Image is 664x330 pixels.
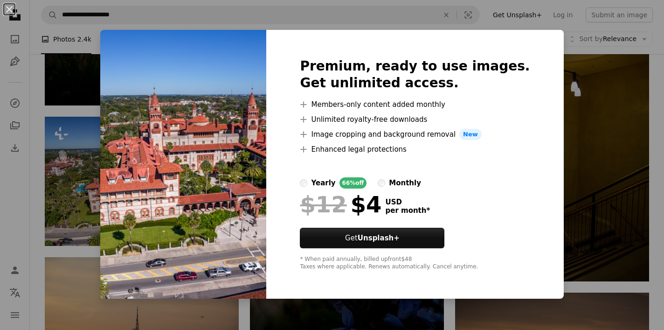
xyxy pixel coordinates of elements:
[300,99,530,110] li: Members-only content added monthly
[385,206,430,215] span: per month *
[300,179,307,187] input: yearly66%off
[300,144,530,155] li: Enhanced legal protections
[459,129,482,140] span: New
[300,192,381,217] div: $4
[300,228,444,248] button: GetUnsplash+
[389,177,421,189] div: monthly
[339,177,367,189] div: 66% off
[358,234,400,242] strong: Unsplash+
[300,192,346,217] span: $12
[300,114,530,125] li: Unlimited royalty-free downloads
[311,177,335,189] div: yearly
[385,198,430,206] span: USD
[100,30,266,299] img: premium_photo-1754262140581-91752fe8fe01
[300,129,530,140] li: Image cropping and background removal
[300,58,530,91] h2: Premium, ready to use images. Get unlimited access.
[378,179,385,187] input: monthly
[300,256,530,271] div: * When paid annually, billed upfront $48 Taxes where applicable. Renews automatically. Cancel any...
